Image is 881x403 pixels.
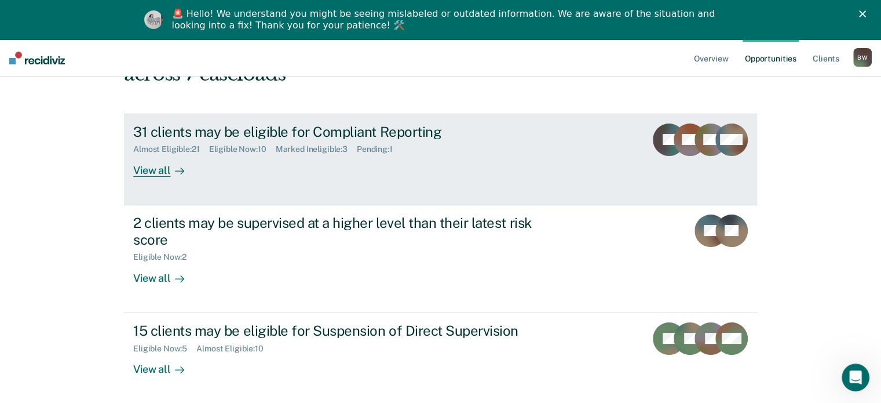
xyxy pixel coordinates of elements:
[9,52,65,64] img: Recidiviz
[133,262,198,285] div: View all
[842,364,869,391] iframe: Intercom live chat
[133,154,198,177] div: View all
[810,39,842,77] a: Clients
[209,144,276,154] div: Eligible Now : 10
[853,48,872,67] div: B W
[357,144,402,154] div: Pending : 1
[276,144,357,154] div: Marked Ineligible : 3
[133,344,196,354] div: Eligible Now : 5
[133,144,209,154] div: Almost Eligible : 21
[133,124,540,140] div: 31 clients may be eligible for Compliant Reporting
[124,205,757,313] a: 2 clients may be supervised at a higher level than their latest risk scoreEligible Now:2View all
[124,38,630,86] div: Hi, Brandicah. We’ve found some outstanding items across 7 caseloads
[133,322,540,339] div: 15 clients may be eligible for Suspension of Direct Supervision
[133,353,198,376] div: View all
[133,252,196,262] div: Eligible Now : 2
[196,344,273,354] div: Almost Eligible : 10
[743,39,799,77] a: Opportunities
[124,114,757,205] a: 31 clients may be eligible for Compliant ReportingAlmost Eligible:21Eligible Now:10Marked Ineligi...
[859,10,871,17] div: Close
[172,8,719,31] div: 🚨 Hello! We understand you might be seeing mislabeled or outdated information. We are aware of th...
[853,48,872,67] button: BW
[144,10,163,29] img: Profile image for Kim
[133,215,540,248] div: 2 clients may be supervised at a higher level than their latest risk score
[692,39,731,77] a: Overview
